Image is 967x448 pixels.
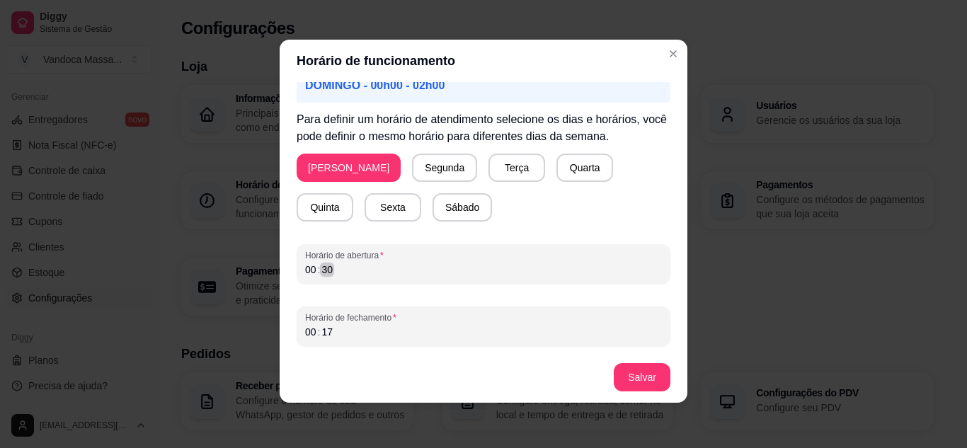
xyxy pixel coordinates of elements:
[556,154,613,182] button: Quarta
[305,312,662,323] span: Horário de fechamento
[316,263,322,277] div: :
[305,250,662,261] span: Horário de abertura
[662,42,685,65] button: Close
[614,363,670,391] button: Salvar
[297,154,401,182] button: [PERSON_NAME]
[320,263,334,277] div: minute,
[280,40,687,82] header: Horário de funcionamento
[488,154,545,182] button: Terça
[305,79,445,91] span: DOMINGO - 00h00 - 02h00
[304,263,318,277] div: hour,
[297,193,353,222] button: Quinta
[412,154,477,182] button: Segunda
[297,111,670,145] p: Para definir um horário de atendimento selecione os dias e horários, você pode definir o mesmo ho...
[316,325,322,339] div: :
[433,193,492,222] button: Sábado
[304,325,318,339] div: hour,
[365,193,421,222] button: Sexta
[320,325,334,339] div: minute,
